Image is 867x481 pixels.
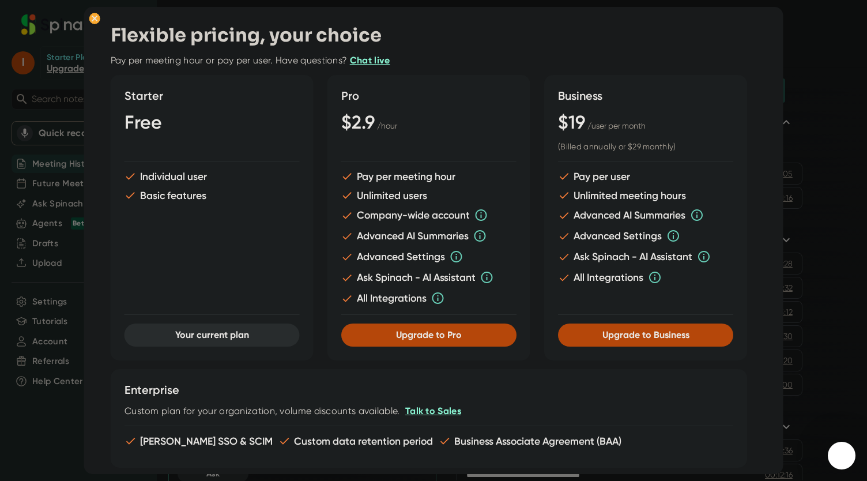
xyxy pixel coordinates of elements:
[125,189,300,201] li: Basic features
[341,111,375,133] span: $2.9
[439,435,621,447] li: Business Associate Agreement (BAA)
[558,89,733,103] h3: Business
[125,405,733,417] div: Custom plan for your organization, volume discounts available.
[111,24,382,46] h3: Flexible pricing, your choice
[341,189,517,201] li: Unlimited users
[350,55,390,66] a: Chat live
[125,383,733,397] h3: Enterprise
[377,121,397,130] span: / hour
[125,89,300,103] h3: Starter
[341,229,517,243] li: Advanced AI Summaries
[341,250,517,264] li: Advanced Settings
[587,121,646,130] span: / user per month
[396,329,462,340] span: Upgrade to Pro
[341,270,517,284] li: Ask Spinach - AI Assistant
[341,89,517,103] h3: Pro
[125,111,162,133] span: Free
[558,208,733,222] li: Advanced AI Summaries
[558,170,733,182] li: Pay per user
[405,405,461,416] a: Talk to Sales
[125,324,300,347] button: Your current plan
[602,329,689,340] span: Upgrade to Business
[278,435,433,447] li: Custom data retention period
[341,170,517,182] li: Pay per meeting hour
[175,329,249,340] span: Your current plan
[125,170,300,182] li: Individual user
[828,442,855,469] iframe: Intercom live chat
[341,324,517,347] button: Upgrade to Pro
[558,189,733,201] li: Unlimited meeting hours
[558,229,733,243] li: Advanced Settings
[558,250,733,264] li: Ask Spinach - AI Assistant
[341,208,517,222] li: Company-wide account
[125,435,273,447] li: [PERSON_NAME] SSO & SCIM
[341,291,517,305] li: All Integrations
[558,324,733,347] button: Upgrade to Business
[558,111,585,133] span: $19
[111,55,390,66] div: Pay per meeting hour or pay per user. Have questions?
[558,270,733,284] li: All Integrations
[558,142,733,152] div: (Billed annually or $29 monthly)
